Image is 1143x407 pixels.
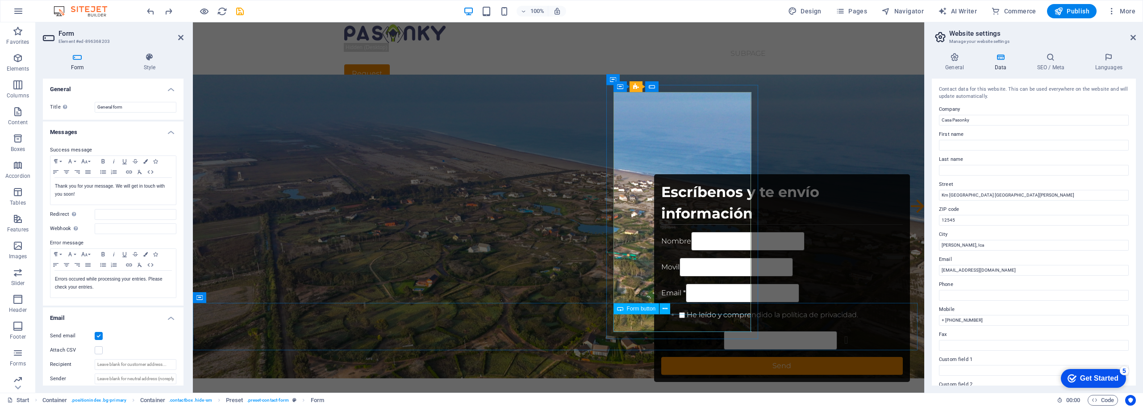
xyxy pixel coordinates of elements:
label: Mobile [939,304,1129,315]
label: First name [939,129,1129,140]
button: redo [163,6,174,17]
button: Icons [150,249,160,260]
input: Form title... [95,102,176,113]
label: Last name [939,154,1129,165]
button: Publish [1047,4,1097,18]
div: 5 [66,2,75,11]
button: Italic (Ctrl+I) [108,156,119,167]
i: Redo: Delete elements (Ctrl+Y, ⌘+Y) [163,6,174,17]
h4: General [932,53,981,71]
span: More [1107,7,1135,16]
label: Webhook [50,223,95,234]
button: Align Left [50,260,61,270]
button: Bold (Ctrl+B) [98,156,108,167]
button: Font Family [65,249,79,260]
button: Clear Formatting [134,260,145,270]
span: Design [788,7,822,16]
span: Navigator [881,7,924,16]
span: . preset-contact-form [247,395,289,406]
label: Send email [50,331,95,341]
button: Icons [150,156,160,167]
button: undo [145,6,156,17]
a: Click to cancel selection. Double-click to open Pages [7,395,29,406]
span: . positionindex .bg-primary [71,395,126,406]
h4: Data [981,53,1023,71]
label: Fax [939,329,1129,340]
button: Align Left [50,167,61,177]
h6: 100% [530,6,544,17]
button: Paragraph Format [50,156,65,167]
button: reload [217,6,227,17]
button: HTML [145,260,156,270]
p: Elements [7,65,29,72]
label: Phone [939,279,1129,290]
button: Colors [141,156,150,167]
button: Align Center [61,260,72,270]
h2: Website settings [949,29,1136,38]
div: Contact data for this website. This can be used everywhere on the website and will update automat... [939,86,1129,101]
p: Columns [7,92,29,99]
div: Get Started 5 items remaining, 0% complete [7,4,72,23]
span: Commerce [991,7,1036,16]
p: Thank you for your message. We will get in touch with you soon! [55,182,171,198]
button: Paragraph Format [50,249,65,260]
button: Align Right [72,167,83,177]
span: Click to select. Double-click to edit [311,395,324,406]
h3: Manage your website settings [949,38,1118,46]
button: AI Writer [934,4,980,18]
p: Footer [10,333,26,340]
button: Ordered List [108,167,119,177]
i: Reload page [217,6,227,17]
p: Content [8,119,28,126]
span: Code [1092,395,1114,406]
p: Errors occured while processing your entries. Please check your entries. [55,275,171,291]
button: Design [784,4,825,18]
h4: Messages [43,122,184,138]
span: : [1072,397,1074,403]
span: . contactbox .hide-sm [169,395,212,406]
label: Company [939,104,1129,115]
h6: Session time [1057,395,1080,406]
button: Insert Link [124,167,134,177]
button: Commerce [988,4,1040,18]
button: Underline (Ctrl+U) [119,249,130,260]
button: Font Size [79,249,93,260]
button: Unordered List [98,167,108,177]
button: Italic (Ctrl+I) [108,249,119,260]
label: Title [50,102,95,113]
label: Sender [50,373,95,384]
img: Editor Logo [51,6,118,17]
p: Images [9,253,27,260]
div: Design (Ctrl+Alt+Y) [784,4,825,18]
button: More [1104,4,1139,18]
i: On resize automatically adjust zoom level to fit chosen device. [553,7,561,15]
p: Favorites [6,38,29,46]
button: save [234,6,245,17]
button: Align Justify [83,260,93,270]
label: Street [939,179,1129,190]
nav: breadcrumb [42,395,324,406]
label: Success message [50,145,176,155]
button: Clear Formatting [134,167,145,177]
h4: Form [43,53,116,71]
button: Colors [141,249,150,260]
input: Leave blank for neutral address (noreply@sitehub.io) [95,373,176,384]
button: Underline (Ctrl+U) [119,156,130,167]
p: Header [9,306,27,314]
button: Font Size [79,156,93,167]
button: Unordered List [98,260,108,270]
span: Form button [627,306,656,311]
button: Font Family [65,156,79,167]
button: Align Center [61,167,72,177]
button: Pages [832,4,871,18]
p: Tables [10,199,26,206]
h3: Element #ed-896368203 [58,38,166,46]
button: 100% [517,6,548,17]
label: Attach CSV [50,345,95,356]
button: Ordered List [108,260,119,270]
p: Accordion [5,172,30,180]
button: Align Justify [83,167,93,177]
button: Bold (Ctrl+B) [98,249,108,260]
label: Error message [50,238,176,248]
span: Click to select. Double-click to edit [42,395,67,406]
